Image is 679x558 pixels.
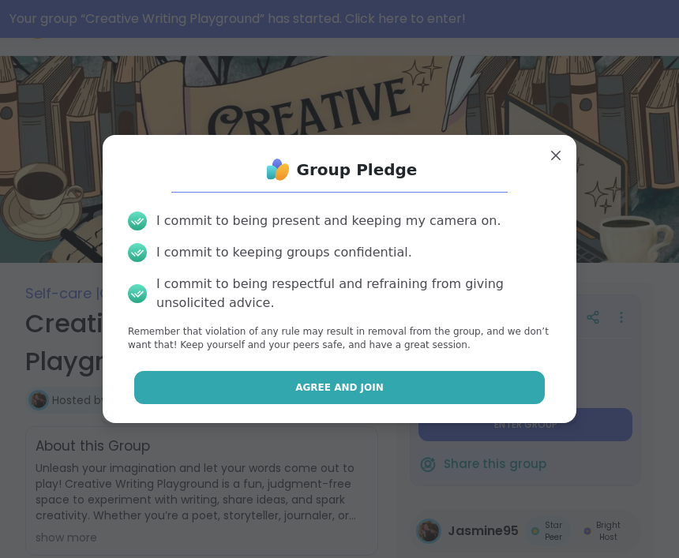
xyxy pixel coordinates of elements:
div: I commit to being present and keeping my camera on. [156,212,501,230]
h1: Group Pledge [297,159,418,181]
img: ShareWell Logo [262,154,294,185]
span: Agree and Join [295,380,384,395]
div: I commit to keeping groups confidential. [156,243,412,262]
button: Agree and Join [134,371,546,404]
p: Remember that violation of any rule may result in removal from the group, and we don’t want that!... [128,325,551,352]
div: I commit to being respectful and refraining from giving unsolicited advice. [156,275,551,313]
